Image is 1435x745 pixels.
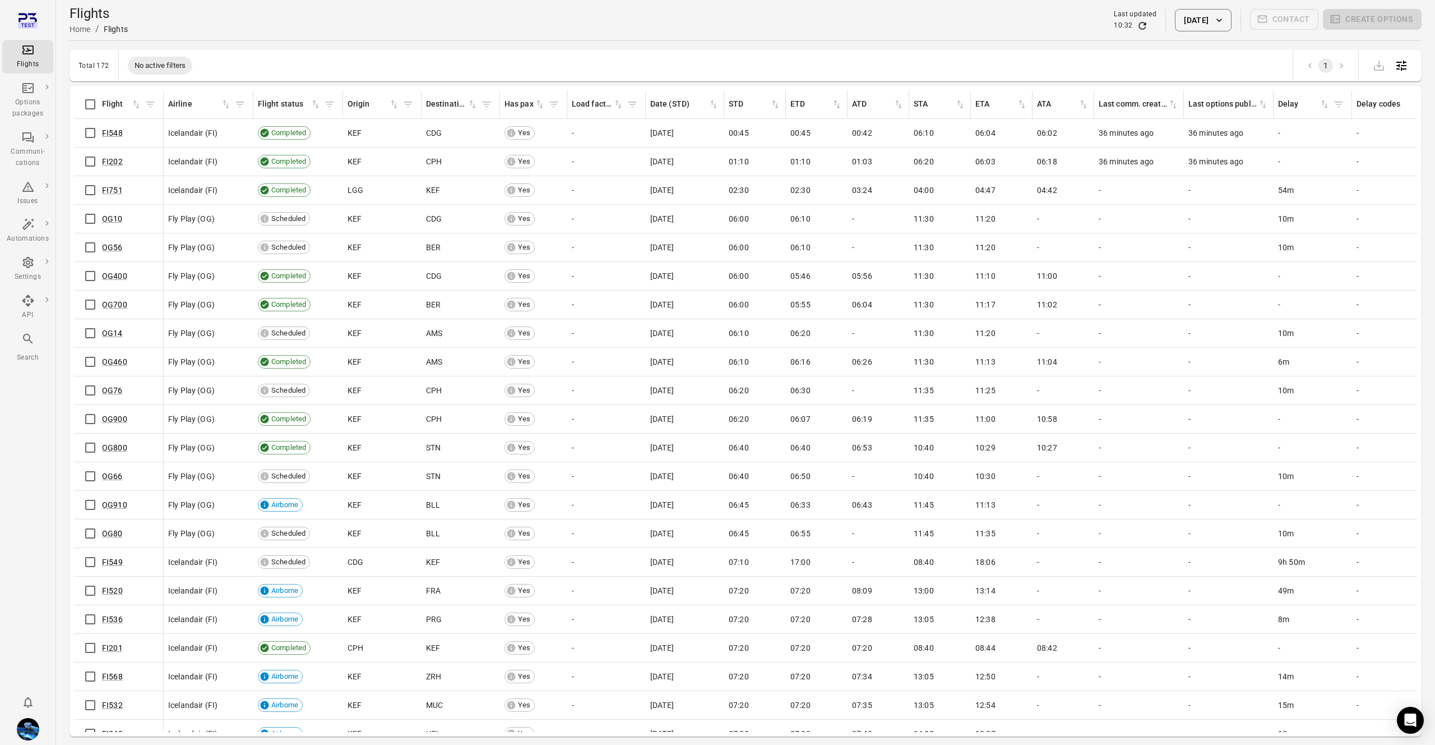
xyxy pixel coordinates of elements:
span: Scheduled [267,328,309,339]
span: Yes [514,157,534,167]
span: Please make a selection to export [1368,59,1390,70]
span: KEF [348,270,362,282]
span: Filter by origin [400,96,416,113]
span: Has pax [504,98,545,111]
span: Yes [514,242,534,253]
span: Completed [267,157,310,167]
span: Fly Play (OG) [168,413,215,425]
span: 05:55 [790,299,811,310]
div: - [572,242,641,253]
div: Origin [348,98,388,111]
span: 04:47 [975,185,996,196]
span: [DATE] [650,156,674,167]
div: ATA [1037,98,1078,111]
span: Yes [514,328,534,339]
div: - [1037,213,1090,224]
div: - [1188,356,1269,367]
span: 04:00 [914,185,934,196]
div: - [1099,385,1179,396]
span: No active filters [128,60,193,71]
div: - [1188,385,1269,396]
span: 54m [1278,185,1294,196]
span: 02:30 [729,185,749,196]
span: Completed [267,357,310,367]
div: - [1188,185,1269,196]
span: 06:00 [729,270,749,282]
a: FI549 [102,558,123,567]
span: 06:10 [729,328,749,339]
span: Last options published [1188,98,1269,111]
span: 01:10 [729,156,749,167]
button: Daníel Benediktsson [12,714,44,745]
span: Fly Play (OG) [168,242,215,253]
div: Settings [7,272,49,283]
div: Sort by ATA in ascending order [1037,98,1089,111]
span: 11:30 [914,242,934,253]
span: Flight [102,98,142,111]
span: 11:17 [975,299,996,310]
div: Flight [102,98,131,111]
span: [DATE] [650,185,674,196]
span: 06:00 [729,213,749,224]
h1: Flights [70,4,128,22]
span: Fly Play (OG) [168,328,215,339]
span: Please make a selection to create an option package [1323,9,1422,31]
span: Yes [514,357,534,367]
a: FI536 [102,615,123,624]
div: - [1037,242,1090,253]
span: CPH [426,156,442,167]
span: 36 minutes ago [1099,156,1154,167]
a: Communi-cations [2,127,53,172]
span: ETD [790,98,843,111]
div: Sort by load factor in ascending order [572,98,624,111]
a: Home [70,25,91,34]
div: Last comm. created [1099,98,1168,111]
span: [DATE] [650,270,674,282]
div: Sort by last options package published in ascending order [1188,98,1269,111]
span: 11:30 [914,213,934,224]
div: - [1099,328,1179,339]
span: [DATE] [650,328,674,339]
span: 06:04 [852,299,872,310]
div: Total 172 [78,62,109,70]
div: - [1037,385,1090,396]
span: Load factor [572,98,624,111]
div: Flights [104,24,128,35]
span: 06:20 [729,385,749,396]
div: Communi-cations [7,146,49,169]
div: - [1357,185,1426,196]
span: Icelandair (FI) [168,156,217,167]
div: - [1278,299,1348,310]
span: Filter by airline [232,96,248,113]
span: 06:10 [914,127,934,139]
span: 11:20 [975,328,996,339]
a: FI532 [102,701,123,710]
div: - [1099,270,1179,282]
button: Filter by flight [142,96,159,113]
img: shutterstock-1708408498.jpg [17,718,39,741]
span: Yes [514,300,534,310]
div: - [572,328,641,339]
div: - [1188,328,1269,339]
div: - [1037,328,1090,339]
span: [DATE] [650,242,674,253]
div: Sort by has pax in ascending order [504,98,545,111]
span: 10m [1278,242,1294,253]
div: Options packages [7,97,49,119]
button: Filter by delay [1330,96,1347,113]
span: BER [426,242,441,253]
span: CDG [426,270,442,282]
a: OG76 [102,386,123,395]
div: Load factor [572,98,613,111]
span: 06:20 [914,156,934,167]
span: Filter by has pax [545,96,562,113]
span: 06:04 [975,127,996,139]
span: 11:30 [914,328,934,339]
a: Settings [2,252,53,286]
div: - [572,299,641,310]
div: ATD [852,98,893,111]
span: Filter by load factor [624,96,641,113]
span: 00:45 [790,127,811,139]
a: OG800 [102,443,127,452]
